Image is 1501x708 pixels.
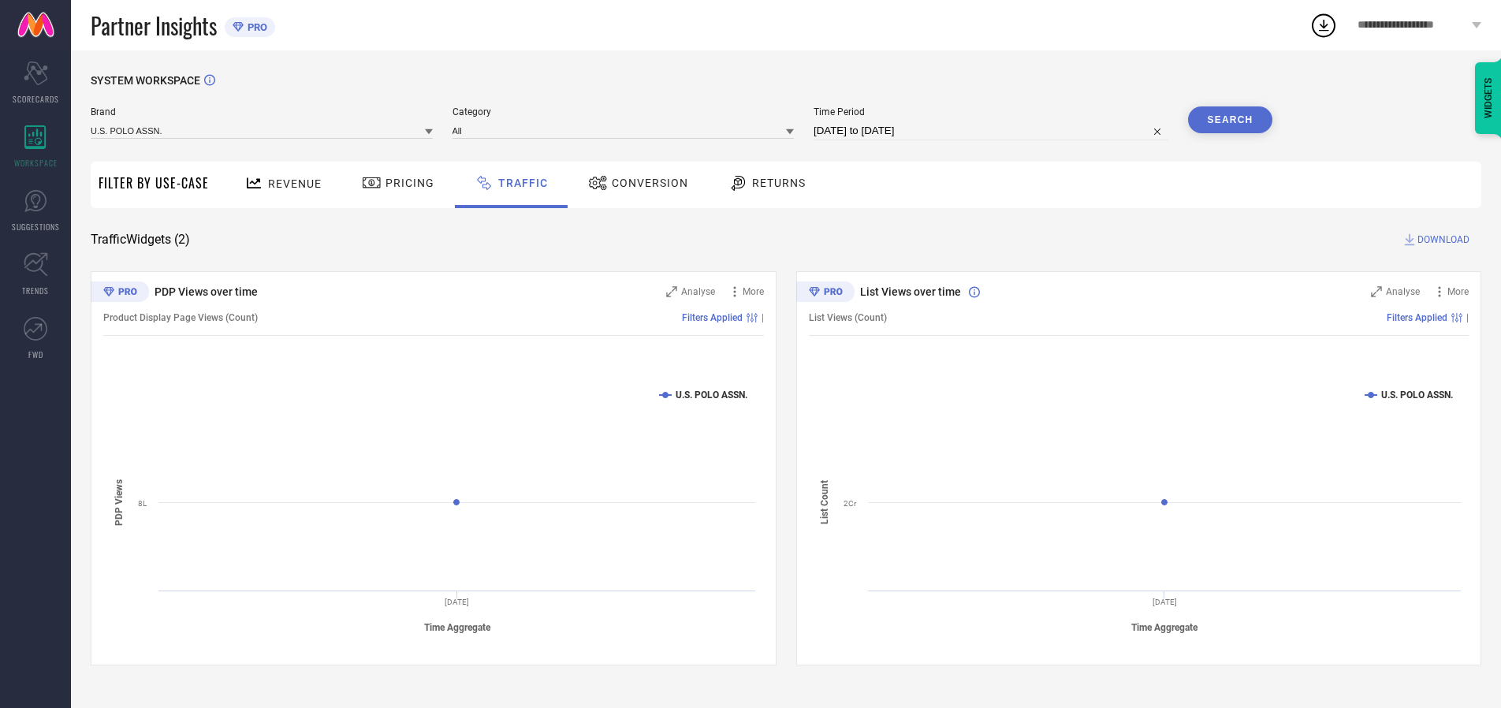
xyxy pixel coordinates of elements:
[91,9,217,42] span: Partner Insights
[844,499,857,508] text: 2Cr
[752,177,806,189] span: Returns
[424,622,491,633] tspan: Time Aggregate
[1381,389,1453,401] text: U.S. POLO ASSN.
[682,312,743,323] span: Filters Applied
[138,499,147,508] text: 8L
[676,389,747,401] text: U.S. POLO ASSN.
[1447,286,1469,297] span: More
[1466,312,1469,323] span: |
[762,312,764,323] span: |
[22,285,49,296] span: TRENDS
[14,157,58,169] span: WORKSPACE
[743,286,764,297] span: More
[445,598,469,606] text: [DATE]
[12,221,60,233] span: SUGGESTIONS
[819,480,830,524] tspan: List Count
[612,177,688,189] span: Conversion
[666,286,677,297] svg: Zoom
[1386,286,1420,297] span: Analyse
[91,106,433,117] span: Brand
[268,177,322,190] span: Revenue
[1371,286,1382,297] svg: Zoom
[1309,11,1338,39] div: Open download list
[809,312,887,323] span: List Views (Count)
[860,285,961,298] span: List Views over time
[814,106,1168,117] span: Time Period
[1387,312,1447,323] span: Filters Applied
[1417,232,1469,248] span: DOWNLOAD
[103,312,258,323] span: Product Display Page Views (Count)
[385,177,434,189] span: Pricing
[13,93,59,105] span: SCORECARDS
[91,232,190,248] span: Traffic Widgets ( 2 )
[498,177,548,189] span: Traffic
[1188,106,1273,133] button: Search
[244,21,267,33] span: PRO
[91,74,200,87] span: SYSTEM WORKSPACE
[28,348,43,360] span: FWD
[796,281,855,305] div: Premium
[114,479,125,526] tspan: PDP Views
[155,285,258,298] span: PDP Views over time
[814,121,1168,140] input: Select time period
[681,286,715,297] span: Analyse
[1131,622,1198,633] tspan: Time Aggregate
[99,173,209,192] span: Filter By Use-Case
[91,281,149,305] div: Premium
[1153,598,1177,606] text: [DATE]
[453,106,795,117] span: Category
